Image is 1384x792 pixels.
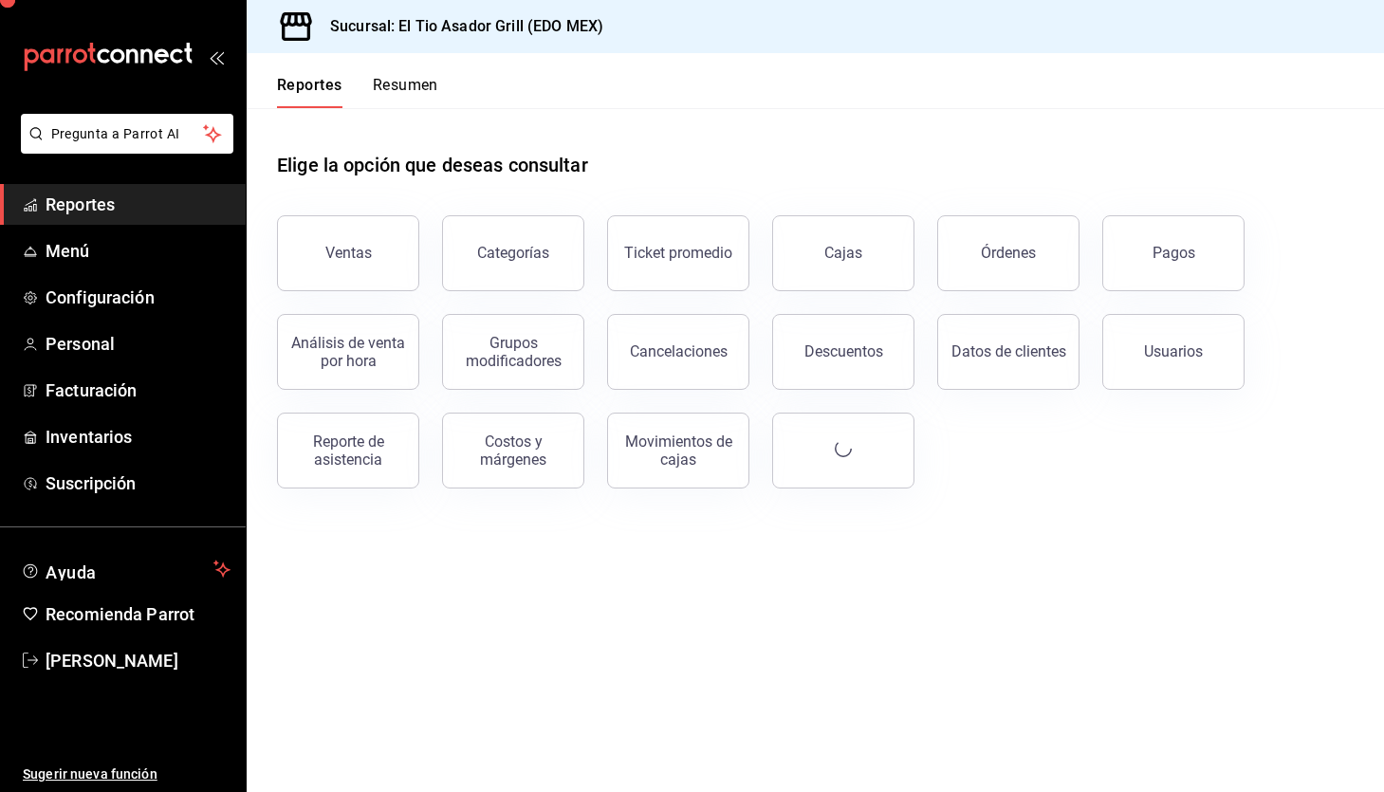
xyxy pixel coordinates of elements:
[1102,314,1245,390] button: Usuarios
[46,331,231,357] span: Personal
[277,151,588,179] h1: Elige la opción que deseas consultar
[46,558,206,580] span: Ayuda
[442,215,584,291] button: Categorías
[442,314,584,390] button: Grupos modificadores
[325,244,372,262] div: Ventas
[21,114,233,154] button: Pregunta a Parrot AI
[624,244,732,262] div: Ticket promedio
[46,648,231,673] span: [PERSON_NAME]
[46,192,231,217] span: Reportes
[277,76,438,108] div: navigation tabs
[13,138,233,157] a: Pregunta a Parrot AI
[46,285,231,310] span: Configuración
[23,764,231,784] span: Sugerir nueva función
[1102,215,1245,291] button: Pagos
[937,314,1080,390] button: Datos de clientes
[277,76,342,108] button: Reportes
[1144,342,1203,360] div: Usuarios
[46,424,231,450] span: Inventarios
[607,314,749,390] button: Cancelaciones
[46,470,231,496] span: Suscripción
[277,314,419,390] button: Análisis de venta por hora
[46,601,231,627] span: Recomienda Parrot
[289,334,407,370] div: Análisis de venta por hora
[289,433,407,469] div: Reporte de asistencia
[937,215,1080,291] button: Órdenes
[277,215,419,291] button: Ventas
[454,433,572,469] div: Costos y márgenes
[619,433,737,469] div: Movimientos de cajas
[951,342,1066,360] div: Datos de clientes
[824,242,863,265] div: Cajas
[772,314,914,390] button: Descuentos
[46,378,231,403] span: Facturación
[630,342,728,360] div: Cancelaciones
[607,215,749,291] button: Ticket promedio
[454,334,572,370] div: Grupos modificadores
[1153,244,1195,262] div: Pagos
[373,76,438,108] button: Resumen
[315,15,603,38] h3: Sucursal: El Tio Asador Grill (EDO MEX)
[607,413,749,488] button: Movimientos de cajas
[209,49,224,64] button: open_drawer_menu
[51,124,204,144] span: Pregunta a Parrot AI
[772,215,914,291] a: Cajas
[442,413,584,488] button: Costos y márgenes
[981,244,1036,262] div: Órdenes
[804,342,883,360] div: Descuentos
[477,244,549,262] div: Categorías
[46,238,231,264] span: Menú
[277,413,419,488] button: Reporte de asistencia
